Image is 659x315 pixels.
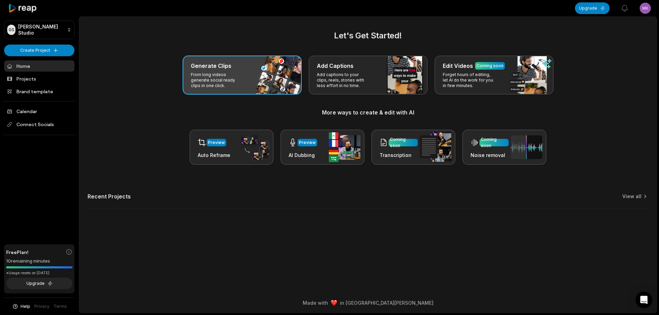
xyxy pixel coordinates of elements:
h3: Transcription [380,152,418,159]
h3: Add Captions [317,62,354,70]
div: Preview [208,140,225,146]
h3: Generate Clips [191,62,231,70]
h3: Noise removal [471,152,509,159]
img: transcription.png [420,132,451,162]
button: Upgrade [575,2,610,14]
div: Made with in [GEOGRAPHIC_DATA][PERSON_NAME] [85,299,650,306]
a: Brand template [4,86,74,97]
div: Open Intercom Messenger [636,292,652,308]
div: Coming soon [476,63,504,69]
p: Forget hours of editing, let AI do the work for you in few minutes. [443,72,496,88]
img: auto_reframe.png [238,134,269,161]
p: Add captions to your clips, reels, stories with less effort in no time. [317,72,370,88]
div: Coming soon [390,136,416,149]
div: 10 remaining minutes [6,258,72,265]
span: Help [21,303,30,310]
h2: Let's Get Started! [88,29,648,42]
img: noise_removal.png [511,135,542,159]
h3: More ways to create & edit with AI [88,108,648,117]
div: Coming soon [481,136,507,149]
span: Free Plan! [6,249,28,256]
a: Calendar [4,106,74,117]
div: GS [7,25,15,35]
a: Privacy [34,303,49,310]
a: Projects [4,73,74,84]
button: Create Project [4,45,74,56]
h3: Auto Reframe [198,152,230,159]
a: View all [622,193,641,200]
a: Terms [54,303,67,310]
img: heart emoji [331,300,337,306]
button: Help [12,303,30,310]
h3: Edit Videos [443,62,473,70]
h3: AI Dubbing [289,152,317,159]
img: ai_dubbing.png [329,132,360,162]
p: From long videos generate social ready clips in one click. [191,72,244,88]
div: *Usage resets on [DATE] [6,270,72,276]
button: Upgrade [6,278,72,289]
div: Preview [299,140,316,146]
p: [PERSON_NAME] Studio [18,24,64,36]
a: Home [4,60,74,72]
h2: Recent Projects [88,193,131,200]
span: Connect Socials [4,118,74,131]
